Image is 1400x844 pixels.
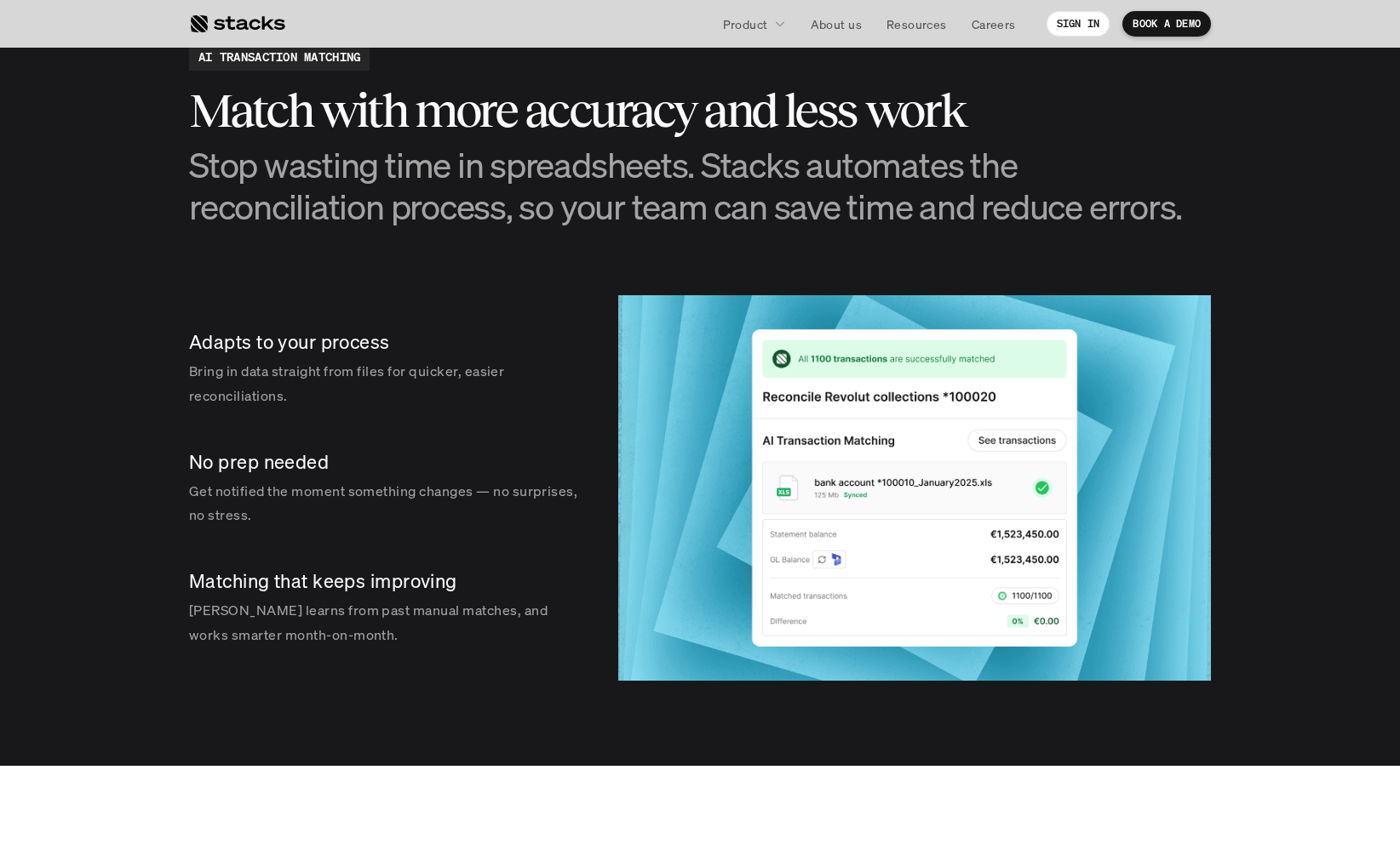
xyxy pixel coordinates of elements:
[811,15,862,33] p: About us
[189,568,584,595] p: Matching that keeps improving
[723,15,768,33] p: Product
[189,449,584,476] p: No prep needed
[189,359,584,408] p: Bring in data straight from files for quicker, easier reconciliations.
[1047,11,1110,37] a: SIGN IN
[1133,18,1201,30] p: BOOK A DEMO
[800,9,872,39] a: About us
[886,15,947,33] p: Resources
[189,598,584,647] p: [PERSON_NAME] learns from past manual matches, and works smarter month-on-month.
[189,84,1211,137] h2: Match with more accuracy and less work
[201,324,276,336] a: Privacy Policy
[198,48,360,66] h2: AI TRANSACTION MATCHING
[189,144,1211,227] h3: Stop wasting time in spreadsheets. Stacks automates the reconciliation process, so your team can ...
[876,9,957,39] a: Resources
[1122,11,1211,37] a: BOOK A DEMO
[972,15,1016,33] p: Careers
[961,9,1026,39] a: Careers
[189,329,584,356] p: Adapts to your process
[1057,18,1100,30] p: SIGN IN
[189,479,584,528] p: Get notified the moment something changes — no surprises, no stress.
